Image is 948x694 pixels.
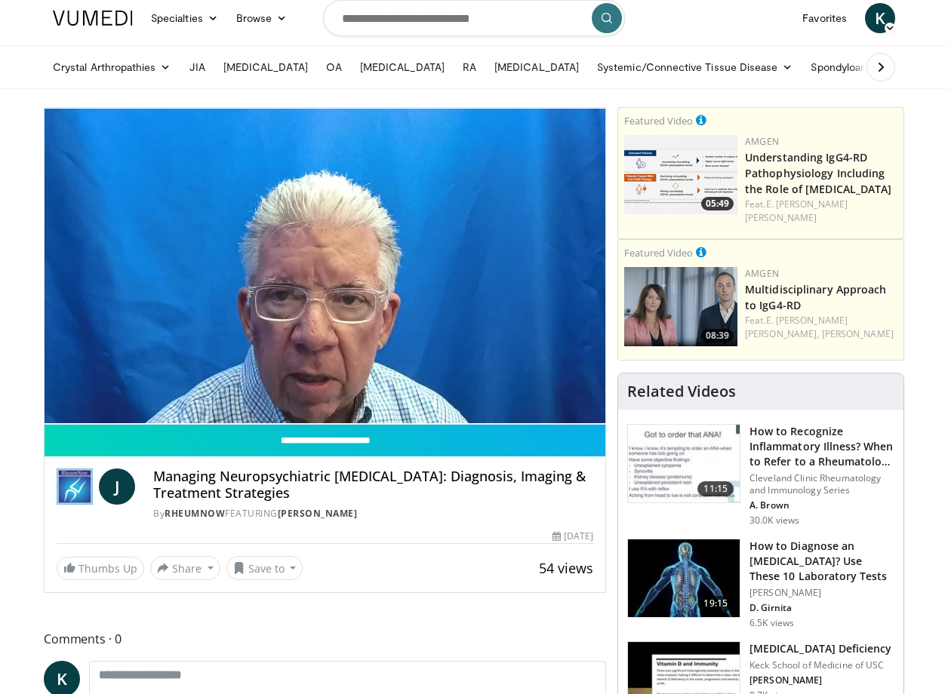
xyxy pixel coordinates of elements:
[226,556,303,580] button: Save to
[745,198,848,224] a: E. [PERSON_NAME] [PERSON_NAME]
[624,267,737,346] a: 08:39
[227,3,297,33] a: Browse
[44,52,180,82] a: Crystal Arthropathies
[624,114,693,127] small: Featured Video
[749,602,894,614] p: D. Girnita
[57,468,93,505] img: RheumNow
[749,472,894,496] p: Cleveland Clinic Rheumatology and Immunology Series
[624,135,737,214] a: 05:49
[627,382,736,401] h4: Related Videos
[44,629,606,649] span: Comments 0
[628,425,740,503] img: 5cecf4a9-46a2-4e70-91ad-1322486e7ee4.150x105_q85_crop-smart_upscale.jpg
[214,52,317,82] a: [MEDICAL_DATA]
[53,11,133,26] img: VuMedi Logo
[865,3,895,33] a: K
[624,246,693,259] small: Featured Video
[624,267,737,346] img: 04ce378e-5681-464e-a54a-15375da35326.png.150x105_q85_crop-smart_upscale.png
[701,329,734,342] span: 08:39
[749,587,894,599] p: [PERSON_NAME]
[793,3,856,33] a: Favorites
[749,424,894,469] h3: How to Recognize Inflammatory Illness? When to Refer to a Rheumatolo…
[624,135,737,214] img: 3e5b4ad1-6d9b-4d8f-ba8e-7f7d389ba880.png.150x105_q85_crop-smart_upscale.png
[749,617,794,629] p: 6.5K views
[99,468,135,505] a: J
[802,52,916,82] a: Spondyloarthritis
[165,507,225,520] a: RheumNow
[745,282,887,312] a: Multidisciplinary Approach to IgG4-RD
[153,468,593,501] h4: Managing Neuropsychiatric [MEDICAL_DATA]: Diagnosis, Imaging & Treatment Strategies
[45,108,605,425] video-js: Video Player
[822,327,894,340] a: [PERSON_NAME]
[745,267,779,280] a: Amgen
[749,641,892,656] h3: [MEDICAL_DATA] Deficiency
[745,150,892,196] a: Understanding IgG4-RD Pathophysiology Including the Role of [MEDICAL_DATA]
[749,539,894,584] h3: How to Diagnose an [MEDICAL_DATA]? Use These 10 Laboratory Tests
[745,135,779,148] a: Amgen
[588,52,802,82] a: Systemic/Connective Tissue Disease
[628,539,740,618] img: 94354a42-e356-4408-ae03-74466ea68b7a.150x105_q85_crop-smart_upscale.jpg
[749,514,799,527] p: 30.0K views
[697,481,734,496] span: 11:15
[153,507,593,520] div: By FEATURING
[278,507,358,520] a: [PERSON_NAME]
[552,530,593,543] div: [DATE]
[745,314,848,340] a: E. [PERSON_NAME] [PERSON_NAME],
[57,557,144,580] a: Thumbs Up
[539,559,593,577] span: 54 views
[454,52,485,82] a: RA
[749,674,892,686] p: [PERSON_NAME]
[150,556,220,580] button: Share
[745,198,897,225] div: Feat.
[180,52,214,82] a: JIA
[745,314,897,341] div: Feat.
[697,596,734,611] span: 19:15
[485,52,588,82] a: [MEDICAL_DATA]
[701,197,734,210] span: 05:49
[627,539,894,629] a: 19:15 How to Diagnose an [MEDICAL_DATA]? Use These 10 Laboratory Tests [PERSON_NAME] D. Girnita 6...
[749,499,894,511] p: A. Brown
[317,52,351,82] a: OA
[627,424,894,527] a: 11:15 How to Recognize Inflammatory Illness? When to Refer to a Rheumatolo… Cleveland Clinic Rheu...
[142,3,227,33] a: Specialties
[351,52,454,82] a: [MEDICAL_DATA]
[749,659,892,671] p: Keck School of Medicine of USC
